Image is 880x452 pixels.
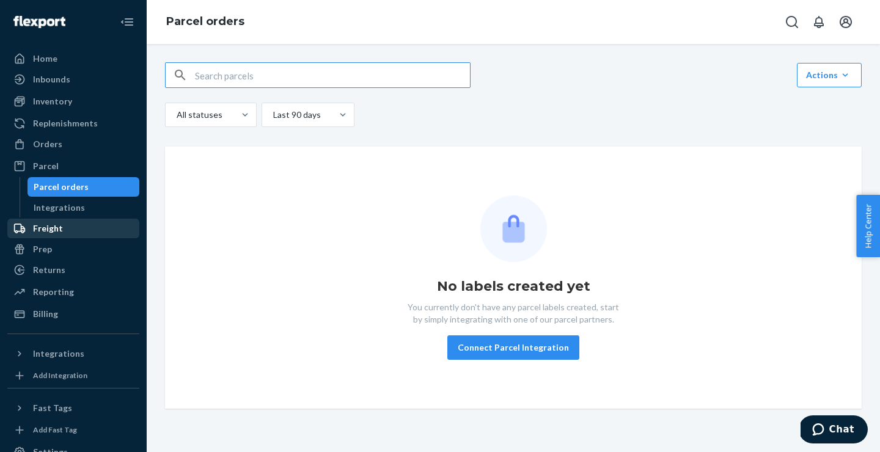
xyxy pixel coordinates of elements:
button: Open account menu [834,10,858,34]
button: Help Center [856,195,880,257]
button: Open Search Box [780,10,804,34]
div: Home [33,53,57,65]
div: Add Fast Tag [33,425,77,435]
input: Last 90 days [272,109,273,121]
div: Freight [33,222,63,235]
div: Parcel [33,160,59,172]
a: Parcel orders [166,15,244,28]
p: You currently don't have any parcel labels created, start by simply integrating with one of our p... [406,301,620,326]
a: Add Integration [7,368,139,383]
iframe: Opens a widget where you can chat to one of our agents [801,415,868,446]
img: Flexport logo [13,16,65,28]
div: Parcel orders [34,181,89,193]
a: Reporting [7,282,139,302]
div: Fast Tags [33,402,72,414]
a: Inventory [7,92,139,111]
button: Connect Parcel Integration [447,335,579,360]
div: Add Integration [33,370,87,381]
button: Integrations [7,344,139,363]
input: Search parcels [195,63,470,87]
a: Parcel orders [28,177,140,197]
a: Orders [7,134,139,154]
button: Close Navigation [115,10,139,34]
div: Billing [33,308,58,320]
a: Billing [7,304,139,324]
div: Actions [806,69,853,81]
button: Open notifications [807,10,831,34]
button: Actions [797,63,862,87]
a: Home [7,49,139,68]
a: Add Fast Tag [7,423,139,437]
button: Fast Tags [7,398,139,418]
a: Prep [7,239,139,259]
div: Integrations [34,202,85,214]
div: Inbounds [33,73,70,86]
div: Reporting [33,286,74,298]
a: Replenishments [7,114,139,133]
ol: breadcrumbs [156,4,254,40]
input: All statuses [175,109,177,121]
div: Replenishments [33,117,98,129]
img: Empty list [480,195,547,262]
a: Parcel [7,156,139,176]
div: Inventory [33,95,72,108]
div: Returns [33,264,65,276]
div: Orders [33,138,62,150]
a: Freight [7,219,139,238]
a: Returns [7,260,139,280]
a: Inbounds [7,70,139,89]
h1: No labels created yet [437,277,590,296]
div: Integrations [33,348,84,360]
div: Prep [33,243,52,255]
a: Integrations [28,198,140,217]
